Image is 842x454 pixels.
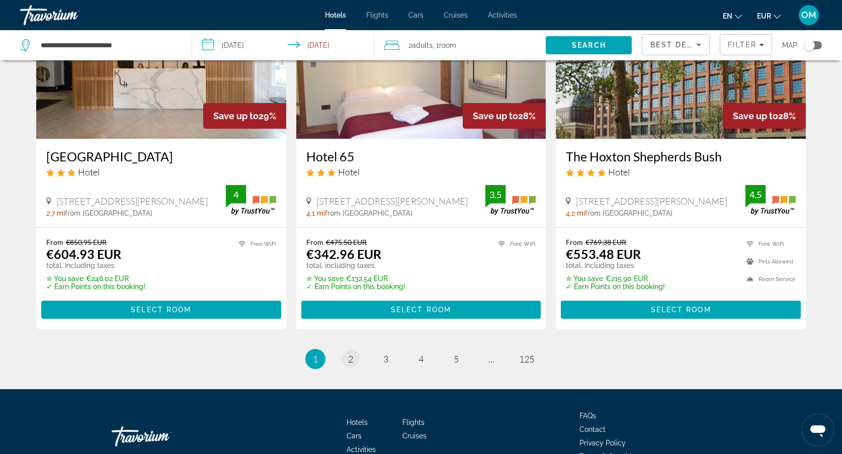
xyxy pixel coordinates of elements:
[347,432,362,440] a: Cars
[374,30,546,60] button: Travelers: 2 adults, 0 children
[402,432,427,440] a: Cruises
[782,38,797,52] span: Map
[454,353,459,365] span: 5
[192,30,374,60] button: Select check in and out date
[46,246,121,261] ins: €604.93 EUR
[306,149,536,164] a: Hotel 65
[572,41,606,49] span: Search
[566,166,796,177] div: 4 star Hotel
[473,111,518,121] span: Save up to
[585,209,672,217] span: from [GEOGRAPHIC_DATA]
[306,166,536,177] div: 3 star Hotel
[579,425,606,433] a: Contact
[306,209,325,217] span: 4.1 mi
[757,9,781,23] button: Change currency
[566,149,796,164] h3: The Hoxton Shepherds Bush
[226,189,246,201] div: 4
[566,275,603,283] span: ✮ You save
[306,261,405,269] p: total, including taxes
[366,11,388,19] a: Flights
[233,238,276,250] li: Free WiFi
[444,11,468,19] span: Cruises
[306,246,381,261] ins: €342.96 EUR
[347,418,368,426] a: Hotels
[566,275,665,283] p: €215.90 EUR
[383,353,388,365] span: 3
[650,39,701,51] mat-select: Sort by
[579,412,596,420] a: FAQs
[203,103,286,129] div: 29%
[566,246,641,261] ins: €553.48 EUR
[325,11,346,19] a: Hotels
[723,103,806,129] div: 28%
[301,301,541,319] button: Select Room
[46,283,145,291] p: ✓ Earn Points on this booking!
[720,34,772,55] button: Filters
[485,189,506,201] div: 3.5
[408,11,424,19] a: Cars
[566,209,585,217] span: 4.2 mi
[78,166,100,177] span: Hotel
[519,353,534,365] span: 125
[46,238,63,246] span: From
[348,353,353,365] span: 2
[488,11,517,19] a: Activities
[418,353,424,365] span: 4
[566,283,665,291] p: ✓ Earn Points on this booking!
[316,196,468,207] span: [STREET_ADDRESS][PERSON_NAME]
[46,209,65,217] span: 2.7 mi
[347,445,376,453] a: Activities
[41,303,281,314] a: Select Room
[566,261,665,269] p: total, including taxes
[46,275,83,283] span: ✮ You save
[802,414,834,446] iframe: Bouton de lancement de la fenêtre de messagerie
[546,36,632,54] button: Search
[650,41,703,49] span: Best Deals
[46,149,276,164] a: [GEOGRAPHIC_DATA]
[338,166,360,177] span: Hotel
[561,301,801,319] button: Select Room
[306,275,344,283] span: ✮ You save
[408,38,433,52] span: 2
[36,349,806,369] nav: Pagination
[485,185,536,215] img: TrustYou guest rating badge
[576,196,727,207] span: [STREET_ADDRESS][PERSON_NAME]
[306,238,323,246] span: From
[579,439,626,447] span: Privacy Policy
[326,238,367,246] del: €475.50 EUR
[493,238,536,250] li: Free WiFi
[433,38,456,52] span: , 1
[797,41,822,50] button: Toggle map
[20,2,121,28] a: Travorium
[226,185,276,215] img: TrustYou guest rating badge
[585,238,626,246] del: €769.38 EUR
[41,301,281,319] button: Select Room
[402,418,425,426] a: Flights
[796,5,822,26] button: User Menu
[66,238,107,246] del: €850.95 EUR
[733,111,778,121] span: Save up to
[46,275,145,283] p: €246.02 EUR
[745,189,766,201] div: 4.5
[412,41,433,49] span: Adults
[40,38,177,53] input: Search hotel destination
[741,255,796,268] li: Pets Allowed
[728,41,756,49] span: Filter
[488,353,494,365] span: ...
[306,275,405,283] p: €132.54 EUR
[46,166,276,177] div: 3 star Hotel
[325,209,412,217] span: from [GEOGRAPHIC_DATA]
[723,9,742,23] button: Change language
[112,421,212,451] a: Go Home
[651,306,711,314] span: Select Room
[313,353,318,365] span: 1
